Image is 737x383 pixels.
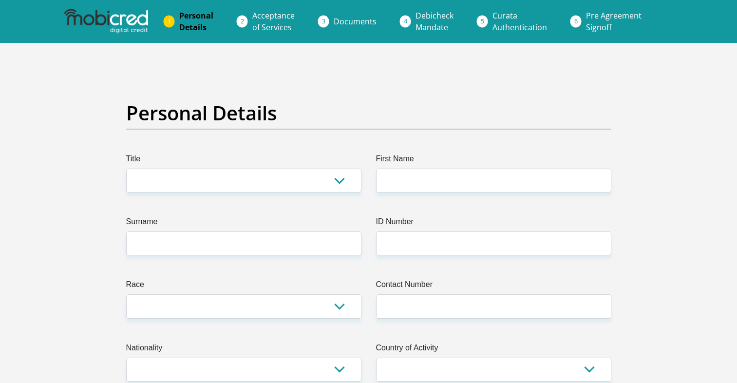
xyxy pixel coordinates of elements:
[245,6,302,37] a: Acceptanceof Services
[416,10,454,33] span: Debicheck Mandate
[126,101,611,125] h2: Personal Details
[376,279,611,294] label: Contact Number
[376,216,611,231] label: ID Number
[126,216,361,231] label: Surname
[326,12,384,31] a: Documents
[376,342,611,358] label: Country of Activity
[376,153,611,169] label: First Name
[64,9,148,34] img: mobicred logo
[252,10,295,33] span: Acceptance of Services
[334,16,377,27] span: Documents
[376,169,611,192] input: First Name
[376,231,611,255] input: ID Number
[179,10,213,33] span: Personal Details
[171,6,221,37] a: PersonalDetails
[485,6,555,37] a: CurataAuthentication
[376,294,611,318] input: Contact Number
[492,10,547,33] span: Curata Authentication
[126,153,361,169] label: Title
[578,6,649,37] a: Pre AgreementSignoff
[126,231,361,255] input: Surname
[126,342,361,358] label: Nationality
[126,279,361,294] label: Race
[586,10,642,33] span: Pre Agreement Signoff
[408,6,461,37] a: DebicheckMandate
